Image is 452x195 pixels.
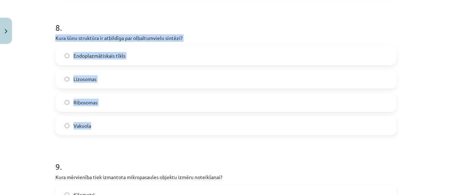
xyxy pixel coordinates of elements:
span: Vakuola [73,122,91,130]
input: Lizosomas [65,77,69,81]
input: Vakuola [65,124,69,128]
input: Ribosomas [65,100,69,105]
input: Endoplazmātiskais tīkls [65,53,69,58]
p: Kura šūnu struktūra ir atbildīga par olbaltumvielu sintēzi? [55,34,397,42]
img: icon-close-lesson-0947bae3869378f0d4975bcd49f059093ad1ed9edebbc8119c70593378902aed.svg [5,29,7,34]
h1: 8 . [55,10,397,32]
span: Lizosomas [73,75,96,83]
span: Endoplazmātiskais tīkls [73,52,125,59]
span: Ribosomas [73,99,97,106]
h1: 9 . [55,149,397,171]
p: Kura mērvienība tiek izmantota mikropasaules objektu izmēru noteikšanai? [55,173,397,181]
